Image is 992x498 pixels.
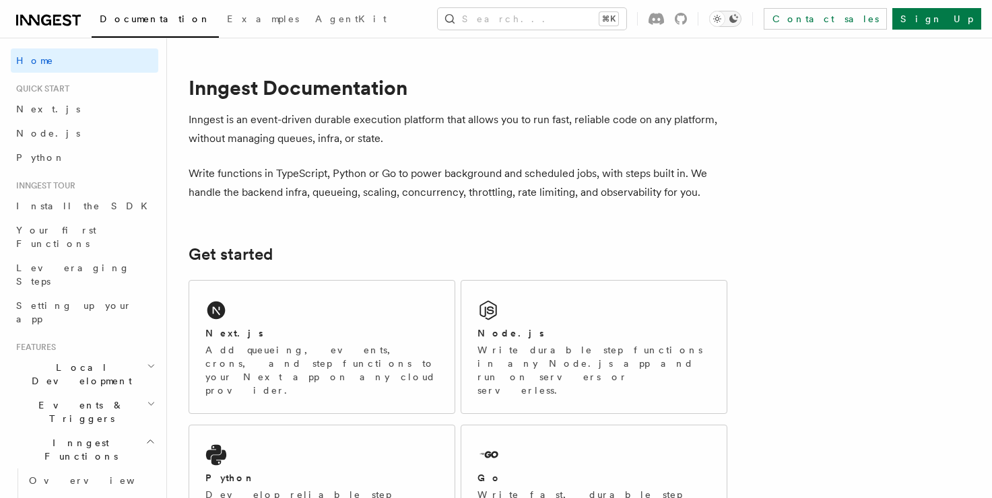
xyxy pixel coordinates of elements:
span: Your first Functions [16,225,96,249]
a: Python [11,145,158,170]
a: Install the SDK [11,194,158,218]
span: Leveraging Steps [16,262,130,287]
p: Inngest is an event-driven durable execution platform that allows you to run fast, reliable code ... [189,110,727,148]
span: Inngest Functions [11,436,145,463]
span: Install the SDK [16,201,156,211]
a: Setting up your app [11,293,158,331]
span: Python [16,152,65,163]
a: Sign Up [892,8,981,30]
p: Write functions in TypeScript, Python or Go to power background and scheduled jobs, with steps bu... [189,164,727,202]
a: Node.js [11,121,158,145]
p: Add queueing, events, crons, and step functions to your Next app on any cloud provider. [205,343,438,397]
a: AgentKit [307,4,395,36]
span: Overview [29,475,168,486]
kbd: ⌘K [599,12,618,26]
span: Next.js [16,104,80,114]
a: Overview [24,468,158,493]
a: Next.js [11,97,158,121]
a: Get started [189,245,273,264]
h2: Python [205,471,255,485]
a: Leveraging Steps [11,256,158,293]
button: Inngest Functions [11,431,158,468]
span: Features [11,342,56,353]
button: Toggle dark mode [709,11,741,27]
span: Quick start [11,83,69,94]
h2: Go [477,471,502,485]
span: Node.js [16,128,80,139]
a: Your first Functions [11,218,158,256]
span: Documentation [100,13,211,24]
span: Local Development [11,361,147,388]
h1: Inngest Documentation [189,75,727,100]
h2: Next.js [205,326,263,340]
a: Examples [219,4,307,36]
p: Write durable step functions in any Node.js app and run on servers or serverless. [477,343,710,397]
button: Local Development [11,355,158,393]
span: Events & Triggers [11,398,147,425]
span: Examples [227,13,299,24]
a: Home [11,48,158,73]
a: Contact sales [764,8,887,30]
button: Search...⌘K [438,8,626,30]
span: Home [16,54,54,67]
a: Node.jsWrite durable step functions in any Node.js app and run on servers or serverless. [461,280,727,414]
h2: Node.js [477,326,544,340]
span: Inngest tour [11,180,75,191]
a: Next.jsAdd queueing, events, crons, and step functions to your Next app on any cloud provider. [189,280,455,414]
span: AgentKit [315,13,387,24]
a: Documentation [92,4,219,38]
button: Events & Triggers [11,393,158,431]
span: Setting up your app [16,300,132,324]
